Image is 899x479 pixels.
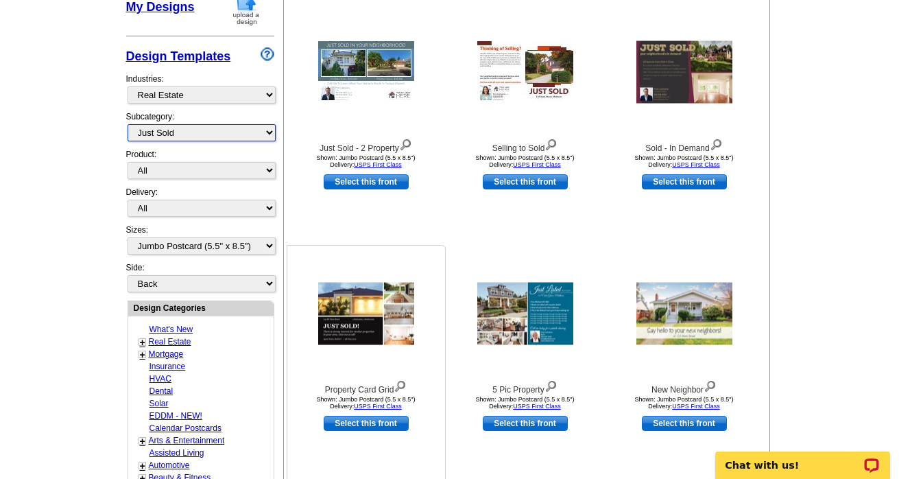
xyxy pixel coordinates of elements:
a: Insurance [149,362,186,371]
a: use this design [324,174,409,189]
a: Dental [149,386,173,396]
div: Industries: [126,66,274,110]
img: Sold - In Demand [636,41,732,104]
a: use this design [324,416,409,431]
a: Calendar Postcards [149,423,221,433]
div: Shown: Jumbo Postcard (5.5 x 8.5") Delivery: [609,396,760,410]
a: + [140,460,145,471]
a: Mortgage [149,349,184,359]
div: Side: [126,261,274,294]
div: Selling to Sold [450,136,601,154]
div: Just Sold - 2 Property [291,136,442,154]
div: Shown: Jumbo Postcard (5.5 x 8.5") Delivery: [450,396,601,410]
div: New Neighbor [609,377,760,396]
div: Shown: Jumbo Postcard (5.5 x 8.5") Delivery: [450,154,601,168]
a: Automotive [149,460,190,470]
a: Design Templates [126,49,231,63]
img: view design details [399,136,412,151]
img: Property Card Grid [318,283,414,345]
img: view design details [544,377,558,393]
a: EDDM - NEW! [149,411,202,421]
div: Sizes: [126,224,274,261]
img: 5 Pic Property [477,283,573,345]
img: view design details [704,377,717,393]
div: Subcategory: [126,110,274,148]
a: + [140,349,145,360]
div: Shown: Jumbo Postcard (5.5 x 8.5") Delivery: [291,396,442,410]
a: USPS First Class [354,403,402,410]
a: HVAC [149,374,171,384]
img: design-wizard-help-icon.png [261,47,274,61]
a: use this design [642,416,727,431]
a: + [140,436,145,447]
a: Real Estate [149,337,191,347]
a: USPS First Class [513,161,561,168]
div: Delivery: [126,186,274,224]
a: Arts & Entertainment [149,436,225,445]
img: New Neighbor [636,283,732,345]
div: Design Categories [128,301,274,314]
img: view design details [394,377,407,393]
div: Shown: Jumbo Postcard (5.5 x 8.5") Delivery: [609,154,760,168]
a: + [140,337,145,348]
a: USPS First Class [672,161,720,168]
img: Just Sold - 2 Property [318,41,414,103]
img: Selling to Sold [477,41,573,103]
a: use this design [483,416,568,431]
a: use this design [642,174,727,189]
a: Solar [149,399,169,408]
div: Product: [126,148,274,186]
a: use this design [483,174,568,189]
a: USPS First Class [672,403,720,410]
a: Assisted Living [149,448,204,458]
div: Sold - In Demand [609,136,760,154]
a: USPS First Class [513,403,561,410]
a: What's New [149,325,193,334]
a: USPS First Class [354,161,402,168]
div: Shown: Jumbo Postcard (5.5 x 8.5") Delivery: [291,154,442,168]
div: Property Card Grid [291,377,442,396]
div: 5 Pic Property [450,377,601,396]
iframe: LiveChat chat widget [706,436,899,479]
img: view design details [710,136,723,151]
img: view design details [544,136,558,151]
